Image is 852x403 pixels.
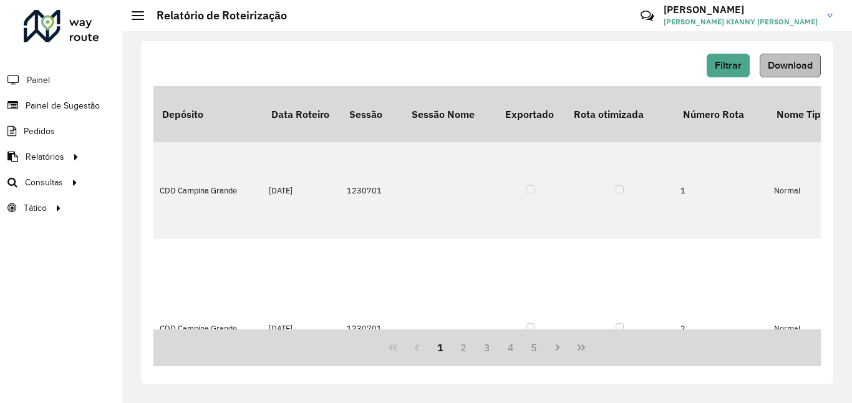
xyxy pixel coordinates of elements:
a: Contato Rápido [634,2,661,29]
th: Depósito [153,86,263,142]
button: 1 [428,336,452,359]
td: CDD Campina Grande [153,142,263,238]
th: Exportado [496,86,565,142]
button: Download [760,54,821,77]
span: Relatórios [26,150,64,163]
button: 5 [523,336,546,359]
td: [DATE] [263,142,341,238]
th: Sessão [341,86,403,142]
th: Número Rota [674,86,768,142]
button: 3 [475,336,499,359]
button: Last Page [569,336,593,359]
span: Filtrar [715,60,742,70]
button: 2 [452,336,475,359]
h2: Relatório de Roteirização [144,9,287,22]
button: Filtrar [707,54,750,77]
span: Download [768,60,813,70]
span: Painel [27,74,50,87]
span: Consultas [25,176,63,189]
h3: [PERSON_NAME] [664,4,818,16]
th: Rota otimizada [565,86,674,142]
span: Pedidos [24,125,55,138]
th: Data Roteiro [263,86,341,142]
td: 1230701 [341,142,403,238]
span: Painel de Sugestão [26,99,100,112]
button: Next Page [546,336,569,359]
th: Sessão Nome [403,86,496,142]
td: 1 [674,142,768,238]
span: [PERSON_NAME] KIANNY [PERSON_NAME] [664,16,818,27]
button: 4 [499,336,523,359]
span: Tático [24,201,47,215]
